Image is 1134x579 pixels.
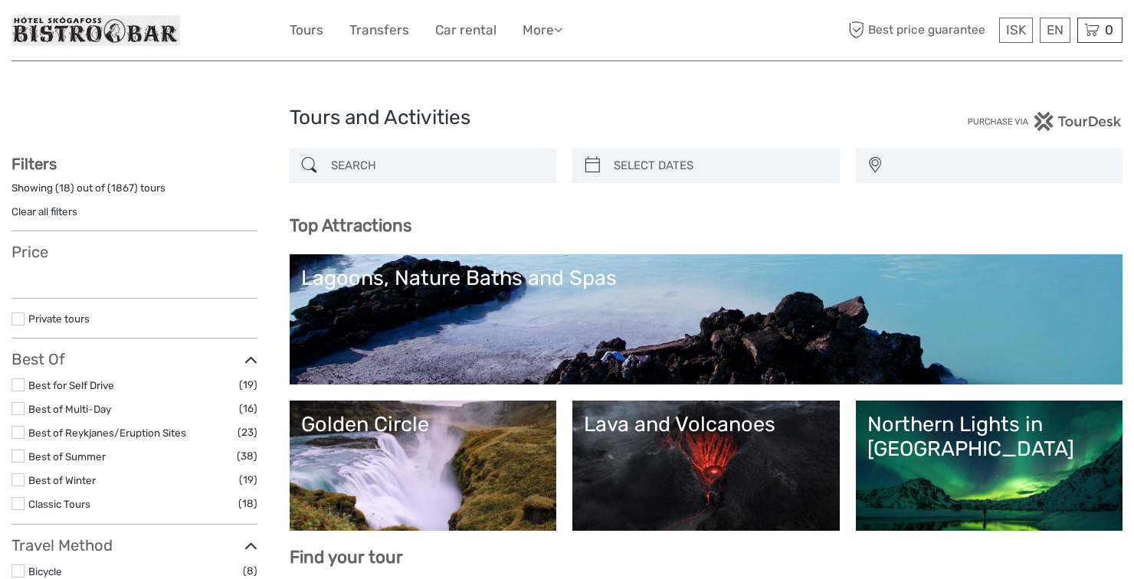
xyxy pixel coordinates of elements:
h3: Price [11,243,257,261]
a: Best of Summer [28,450,106,463]
span: ISK [1006,22,1026,38]
img: PurchaseViaTourDesk.png [967,112,1123,131]
h3: Best Of [11,350,257,368]
a: Bicycle [28,565,62,577]
img: 370-9bfd279c-32cd-4bcc-8cdf-8c172563a8eb_logo_small.jpg [11,15,180,46]
strong: Filters [11,155,57,173]
a: Lava and Volcanoes [584,412,828,519]
a: Northern Lights in [GEOGRAPHIC_DATA] [867,412,1112,519]
a: Best of Multi-Day [28,403,111,415]
span: (23) [238,424,257,441]
a: Clear all filters [11,205,77,218]
span: (38) [237,447,257,465]
a: Lagoons, Nature Baths and Spas [301,266,1112,373]
h3: Travel Method [11,536,257,554]
a: Tours [290,19,323,41]
span: 0 [1103,22,1116,38]
a: Golden Circle [301,412,546,519]
span: (19) [239,376,257,394]
b: Top Attractions [290,215,411,236]
div: Golden Circle [301,412,546,437]
div: Northern Lights in [GEOGRAPHIC_DATA] [867,412,1112,462]
a: Transfers [349,19,409,41]
span: (18) [238,495,257,512]
div: Lagoons, Nature Baths and Spas [301,266,1112,290]
span: (19) [239,471,257,489]
div: Lava and Volcanoes [584,412,828,437]
a: Classic Tours [28,498,90,510]
a: Car rental [435,19,497,41]
div: Showing ( ) out of ( ) tours [11,181,257,204]
input: SEARCH [325,152,549,179]
a: Best for Self Drive [28,379,114,391]
a: Best of Winter [28,474,96,486]
a: Private tours [28,312,90,325]
a: More [523,19,562,41]
label: 18 [59,181,70,195]
span: Best price guarantee [845,18,996,43]
label: 1867 [111,181,134,195]
div: EN [1040,18,1070,43]
b: Find your tour [290,547,403,568]
input: SELECT DATES [608,152,832,179]
a: Best of Reykjanes/Eruption Sites [28,427,186,439]
span: (16) [239,400,257,417]
h1: Tours and Activities [290,106,845,130]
